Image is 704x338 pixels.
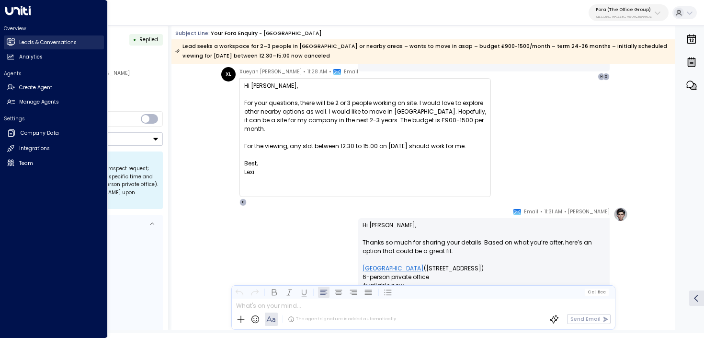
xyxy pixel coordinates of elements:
[589,4,669,21] button: Fora (The Office Group)24bbb2f3-cf28-4415-a26f-20e170838bf4
[4,50,104,64] a: Analytics
[545,207,562,217] span: 11:31 AM
[4,95,104,109] a: Manage Agents
[344,67,358,77] span: Email
[596,15,652,19] p: 24bbb2f3-cf28-4415-a26f-20e170838bf4
[595,290,596,294] span: |
[244,142,486,151] div: For the viewing, any slot between 12:30 to 15:00 on [DATE] should work for me.
[244,99,486,133] div: For your questions, there will be 2 or 3 people working on site. I would love to explore other ne...
[211,30,322,37] div: Your Fora Enquiry - [GEOGRAPHIC_DATA]
[568,207,610,217] span: [PERSON_NAME]
[307,67,327,77] span: 11:28 AM
[133,33,136,46] div: •
[303,67,306,77] span: •
[244,159,486,168] div: Best,
[4,126,104,141] a: Company Data
[234,286,245,298] button: Undo
[244,82,486,90] div: Hi [PERSON_NAME],
[288,316,396,323] div: The agent signature is added automatically
[19,39,77,47] h2: Leads & Conversations
[4,70,104,77] h2: Agents
[4,25,104,32] h2: Overview
[139,36,158,43] span: Replied
[588,290,606,294] span: Cc Bcc
[329,67,331,77] span: •
[524,207,538,217] span: Email
[19,160,33,167] h2: Team
[19,53,43,61] h2: Analytics
[585,289,609,295] button: Cc|Bcc
[19,145,50,152] h2: Integrations
[19,98,59,106] h2: Manage Agents
[239,198,247,206] div: E
[244,168,486,176] div: Lexi
[363,264,424,273] a: [GEOGRAPHIC_DATA]
[221,67,236,82] div: XL
[4,142,104,156] a: Integrations
[19,84,52,92] h2: Create Agent
[239,67,302,77] span: Xueyan [PERSON_NAME]
[4,35,104,49] a: Leads & Conversations
[175,42,671,61] div: Lead seeks a workspace for 2–3 people in [GEOGRAPHIC_DATA] or nearby areas – wants to move in asa...
[4,81,104,94] a: Create Agent
[21,129,59,137] h2: Company Data
[613,207,628,221] img: profile-logo.png
[4,156,104,170] a: Team
[564,207,567,217] span: •
[249,286,260,298] button: Redo
[175,30,210,37] span: Subject Line:
[540,207,543,217] span: •
[4,115,104,122] h2: Settings
[596,7,652,12] p: Fora (The Office Group)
